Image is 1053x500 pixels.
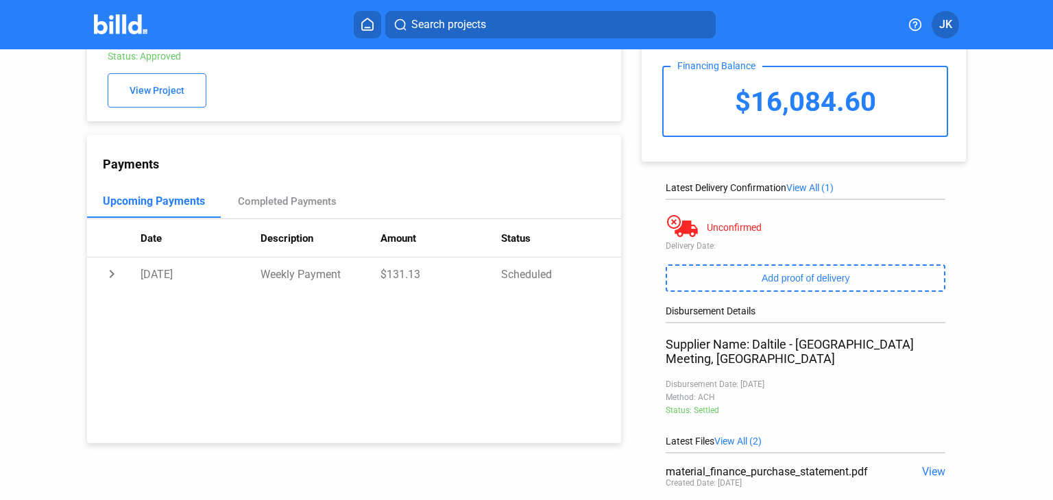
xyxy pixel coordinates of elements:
[666,392,945,402] div: Method: ACH
[380,219,500,258] th: Amount
[666,379,945,389] div: Disbursement Date: [DATE]
[141,258,261,290] td: [DATE]
[108,73,206,108] button: View Project
[141,219,261,258] th: Date
[501,219,621,258] th: Status
[666,241,945,251] div: Delivery Date:
[666,264,945,292] button: Add proof of delivery
[922,465,945,478] span: View
[664,67,947,136] div: $16,084.60
[501,258,621,290] td: Scheduled
[261,258,380,290] td: Weekly Payment
[939,16,952,33] span: JK
[666,436,945,447] div: Latest Files
[932,11,959,38] button: JK
[411,16,486,33] span: Search projects
[666,305,945,316] div: Disbursement Details
[707,222,762,233] div: Unconfirmed
[666,182,945,193] div: Latest Delivery Confirmation
[666,478,742,488] div: Created Date: [DATE]
[380,258,500,290] td: $131.13
[238,195,337,208] div: Completed Payments
[103,157,621,171] div: Payments
[108,51,503,62] div: Status: Approved
[130,86,184,97] span: View Project
[714,436,762,447] span: View All (2)
[670,60,762,71] div: Financing Balance
[94,14,148,34] img: Billd Company Logo
[666,337,945,366] div: Supplier Name: Daltile - [GEOGRAPHIC_DATA] Meeting, [GEOGRAPHIC_DATA]
[786,182,834,193] span: View All (1)
[385,11,716,38] button: Search projects
[261,219,380,258] th: Description
[762,273,849,284] span: Add proof of delivery
[103,195,205,208] div: Upcoming Payments
[666,405,945,415] div: Status: Settled
[666,465,889,478] div: material_finance_purchase_statement.pdf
